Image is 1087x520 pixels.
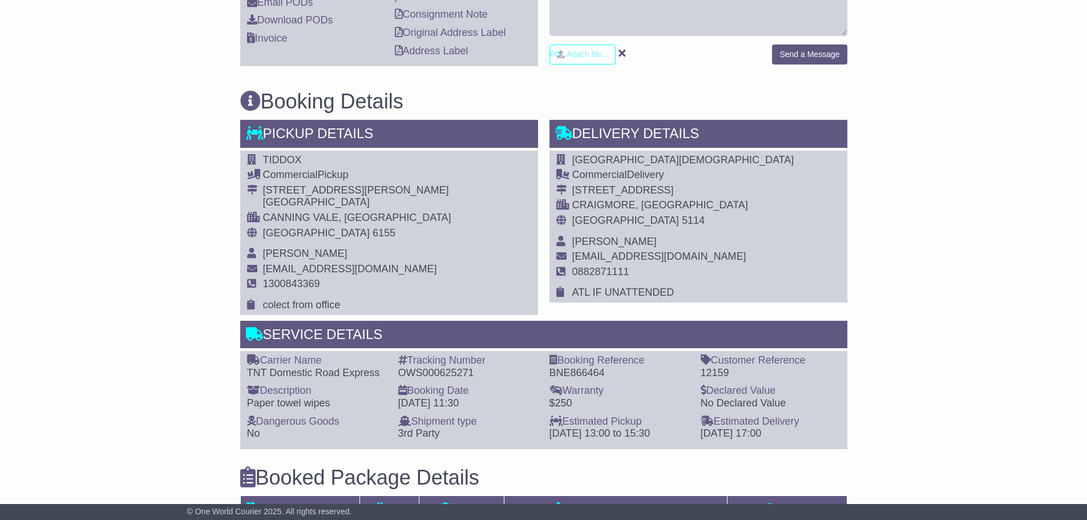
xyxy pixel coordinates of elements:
[263,212,451,224] div: CANNING VALE, [GEOGRAPHIC_DATA]
[549,416,689,428] div: Estimated Pickup
[572,251,746,262] span: [EMAIL_ADDRESS][DOMAIN_NAME]
[572,215,679,226] span: [GEOGRAPHIC_DATA]
[263,169,451,182] div: Pickup
[240,466,847,489] h3: Booked Package Details
[701,397,840,410] div: No Declared Value
[701,428,840,440] div: [DATE] 17:00
[701,354,840,367] div: Customer Reference
[187,507,352,516] span: © One World Courier 2025. All rights reserved.
[247,385,387,397] div: Description
[398,428,440,439] span: 3rd Party
[247,367,387,380] div: TNT Domestic Road Express
[398,385,538,397] div: Booking Date
[398,397,538,410] div: [DATE] 11:30
[549,367,689,380] div: BNE866464
[572,266,629,277] span: 0882871111
[701,367,840,380] div: 12159
[772,45,847,65] button: Send a Message
[263,299,341,311] span: colect from office
[373,227,395,239] span: 6155
[398,367,538,380] div: OWS000625271
[549,397,689,410] div: $250
[398,416,538,428] div: Shipment type
[549,385,689,397] div: Warranty
[263,248,347,259] span: [PERSON_NAME]
[549,120,847,151] div: Delivery Details
[682,215,705,226] span: 5114
[263,263,437,275] span: [EMAIL_ADDRESS][DOMAIN_NAME]
[247,354,387,367] div: Carrier Name
[572,236,657,247] span: [PERSON_NAME]
[263,169,318,180] span: Commercial
[240,321,847,352] div: Service Details
[549,354,689,367] div: Booking Reference
[247,428,260,439] span: No
[701,416,840,428] div: Estimated Delivery
[398,354,538,367] div: Tracking Number
[263,278,320,289] span: 1300843369
[263,196,451,209] div: [GEOGRAPHIC_DATA]
[572,287,674,298] span: ATL IF UNATTENDED
[395,27,506,38] a: Original Address Label
[247,397,387,410] div: Paper towel wipes
[247,33,288,44] a: Invoice
[549,428,689,440] div: [DATE] 13:00 to 15:30
[263,154,302,166] span: TIDDOX
[572,154,794,166] span: [GEOGRAPHIC_DATA][DEMOGRAPHIC_DATA]
[395,45,468,57] a: Address Label
[247,14,333,26] a: Download PODs
[572,169,627,180] span: Commercial
[572,169,794,182] div: Delivery
[240,120,538,151] div: Pickup Details
[263,184,451,197] div: [STREET_ADDRESS][PERSON_NAME]
[247,416,387,428] div: Dangerous Goods
[263,227,370,239] span: [GEOGRAPHIC_DATA]
[701,385,840,397] div: Declared Value
[572,184,794,197] div: [STREET_ADDRESS]
[395,9,488,20] a: Consignment Note
[572,199,794,212] div: CRAIGMORE, [GEOGRAPHIC_DATA]
[240,90,847,113] h3: Booking Details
